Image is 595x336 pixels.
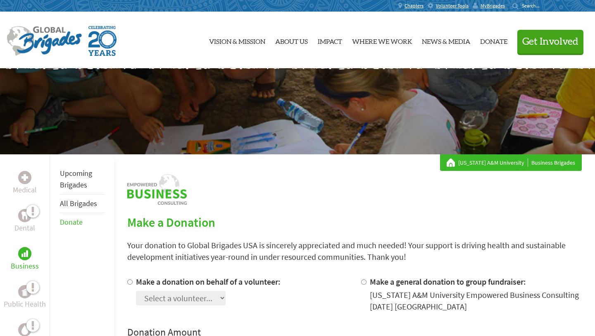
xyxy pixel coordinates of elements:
a: [US_STATE] A&M University [458,158,528,167]
a: Upcoming Brigades [60,168,92,190]
a: Where We Work [352,19,412,62]
a: All Brigades [60,199,97,208]
div: Business [18,247,31,260]
img: Global Brigades Logo [7,26,82,56]
p: Medical [13,184,37,196]
img: Dental [21,211,28,219]
button: Get Involved [517,30,583,53]
label: Make a general donation to group fundraiser: [370,276,526,287]
span: MyBrigades [481,2,505,9]
a: MedicalMedical [13,171,37,196]
img: Global Brigades Celebrating 20 Years [88,26,117,56]
div: Business Brigades [447,158,575,167]
input: Search... [522,2,545,9]
a: Vision & Mission [209,19,265,62]
p: Public Health [4,298,46,310]
p: Business [11,260,39,272]
div: Dental [18,209,31,222]
label: Make a donation on behalf of a volunteer: [136,276,281,287]
img: Medical [21,174,28,181]
img: Water [21,325,28,334]
img: logo-business.png [127,174,187,205]
span: Get Involved [522,37,578,47]
li: Donate [60,213,104,231]
a: News & Media [422,19,470,62]
div: Medical [18,171,31,184]
span: Volunteer Tools [436,2,469,9]
a: About Us [275,19,308,62]
li: All Brigades [60,194,104,213]
div: Public Health [18,285,31,298]
h2: Make a Donation [127,215,582,230]
li: Upcoming Brigades [60,164,104,194]
img: Public Health [21,288,28,296]
a: Impact [318,19,342,62]
p: Dental [14,222,35,234]
p: Your donation to Global Brigades USA is sincerely appreciated and much needed! Your support is dr... [127,240,582,263]
a: Donate [480,19,507,62]
a: Public HealthPublic Health [4,285,46,310]
div: [US_STATE] A&M University Empowered Business Consulting [DATE] [GEOGRAPHIC_DATA] [370,289,582,312]
a: DentalDental [14,209,35,234]
a: Donate [60,217,83,227]
img: Business [21,250,28,257]
a: BusinessBusiness [11,247,39,272]
span: Chapters [405,2,424,9]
